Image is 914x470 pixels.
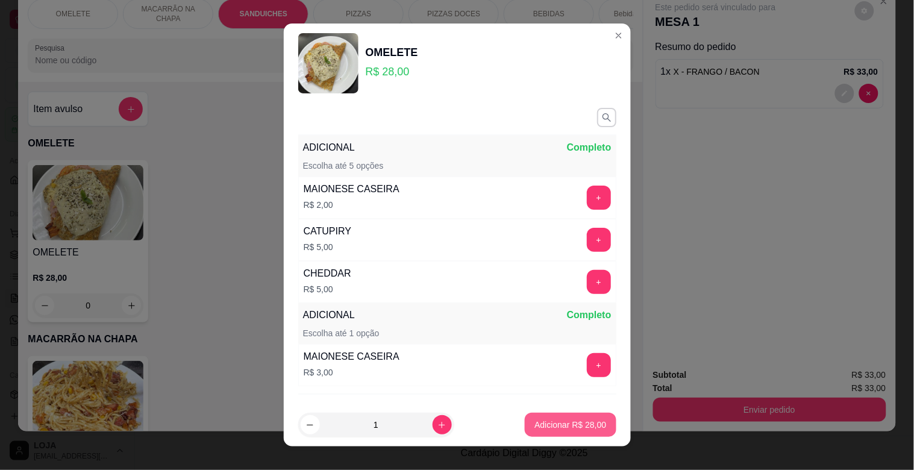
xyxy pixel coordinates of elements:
[304,283,351,295] p: R$ 5,00
[301,415,320,434] button: decrease-product-quantity
[366,63,418,80] p: R$ 28,00
[303,327,380,339] p: Escolha até 1 opção
[303,160,384,172] p: Escolha até 5 opções
[304,349,399,364] div: MAIONESE CASEIRA
[587,270,611,294] button: add
[433,415,452,434] button: increase-product-quantity
[567,140,612,155] p: Completo
[366,44,418,61] div: OMELETE
[304,366,399,378] p: R$ 3,00
[304,266,351,281] div: CHEDDAR
[304,199,399,211] p: R$ 2,00
[304,224,351,239] div: CATUPIRY
[298,33,358,93] img: product-image
[567,308,612,322] p: Completo
[609,26,628,45] button: Close
[304,182,399,196] div: MAIONESE CASEIRA
[587,186,611,210] button: add
[303,308,355,322] p: ADICIONAL
[587,353,611,377] button: add
[303,140,355,155] p: ADICIONAL
[534,419,606,431] p: Adicionar R$ 28,00
[525,413,616,437] button: Adicionar R$ 28,00
[587,228,611,252] button: add
[304,241,351,253] p: R$ 5,00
